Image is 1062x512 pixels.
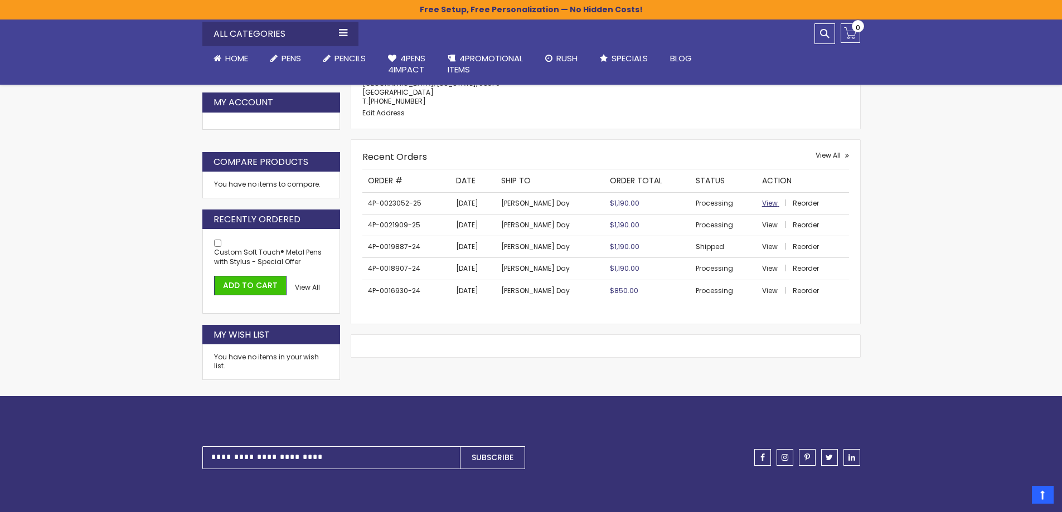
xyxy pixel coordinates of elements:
span: linkedin [848,454,855,461]
a: Reorder [793,198,819,208]
td: Processing [690,280,756,301]
td: [PERSON_NAME] Day [496,258,604,280]
a: Rush [534,46,589,71]
span: 0 [856,22,860,33]
a: Specials [589,46,659,71]
a: Pens [259,46,312,71]
td: [PERSON_NAME] Day [496,236,604,258]
span: View [762,198,778,208]
strong: My Wish List [214,329,270,341]
td: [PERSON_NAME] Day [496,192,604,214]
td: [PERSON_NAME] Day [496,214,604,236]
td: 4P-0018907-24 [362,258,450,280]
a: View [762,286,791,295]
a: View All [295,283,320,292]
span: $1,190.00 [610,242,639,251]
span: Subscribe [472,452,513,463]
td: [PERSON_NAME] Day [496,280,604,301]
a: Edit Address [362,108,405,118]
a: Reorder [793,264,819,273]
td: [DATE] [450,214,496,236]
td: [DATE] [450,192,496,214]
td: 4P-0019887-24 [362,236,450,258]
strong: My Account [214,96,273,109]
td: [DATE] [450,258,496,280]
a: Blog [659,46,703,71]
a: 0 [841,23,860,43]
a: Home [202,46,259,71]
a: facebook [754,449,771,466]
span: $850.00 [610,286,638,295]
span: Specials [612,52,648,64]
a: View [762,264,791,273]
span: View [762,286,778,295]
strong: Recent Orders [362,150,427,163]
a: pinterest [799,449,816,466]
span: Blog [670,52,692,64]
td: Processing [690,214,756,236]
strong: Recently Ordered [214,213,300,226]
a: 4Pens4impact [377,46,437,82]
span: facebook [760,454,765,461]
div: You have no items to compare. [202,172,341,198]
span: View [762,220,778,230]
a: Reorder [793,242,819,251]
a: View [762,198,791,208]
a: Reorder [793,220,819,230]
th: Status [690,169,756,192]
td: [DATE] [450,280,496,301]
a: instagram [777,449,793,466]
span: View [762,264,778,273]
a: linkedin [843,449,860,466]
span: Home [225,52,248,64]
span: 4PROMOTIONAL ITEMS [448,52,523,75]
iframe: Google Customer Reviews [970,482,1062,512]
td: 4P-0016930-24 [362,280,450,301]
th: Ship To [496,169,604,192]
a: View [762,220,791,230]
th: Order # [362,169,450,192]
td: Processing [690,258,756,280]
td: [DATE] [450,236,496,258]
td: Shipped [690,236,756,258]
td: 4P-0023052-25 [362,192,450,214]
strong: Compare Products [214,156,308,168]
span: Pens [282,52,301,64]
span: $1,190.00 [610,198,639,208]
span: View [762,242,778,251]
button: Add to Cart [214,276,287,295]
a: 4PROMOTIONALITEMS [437,46,534,82]
a: twitter [821,449,838,466]
span: instagram [782,454,788,461]
a: Custom Soft Touch® Metal Pens with Stylus - Special Offer [214,247,322,266]
span: 4Pens 4impact [388,52,425,75]
span: Add to Cart [223,280,278,291]
span: $1,190.00 [610,220,639,230]
a: [PHONE_NUMBER] [368,96,426,106]
a: View [762,242,791,251]
th: Action [757,169,849,192]
span: pinterest [804,454,810,461]
span: $1,190.00 [610,264,639,273]
th: Order Total [604,169,691,192]
button: Subscribe [460,446,525,469]
div: You have no items in your wish list. [214,353,329,370]
a: Reorder [793,286,819,295]
th: Date [450,169,496,192]
span: Pencils [334,52,366,64]
span: twitter [826,454,833,461]
a: Pencils [312,46,377,71]
td: 4P-0021909-25 [362,214,450,236]
a: View All [816,151,849,160]
span: Rush [556,52,578,64]
td: Processing [690,192,756,214]
span: View All [816,150,841,160]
